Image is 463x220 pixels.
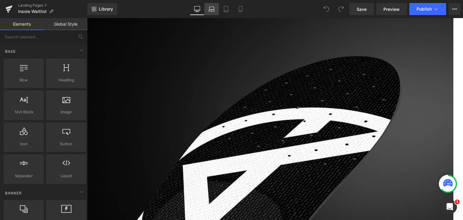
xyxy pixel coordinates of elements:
span: Library [99,6,113,12]
span: 1 [455,200,460,204]
a: Mobile [233,3,248,15]
span: Publish [417,7,432,11]
span: Save [357,6,367,12]
a: Global Style [44,18,87,30]
a: Landing Pages [18,3,87,8]
span: Base [5,49,16,54]
span: Image [48,109,84,115]
span: Row [5,77,42,83]
span: Preview [383,6,400,12]
span: Insole Waitlist [18,9,47,14]
a: Desktop [190,3,204,15]
button: More [449,3,461,15]
a: Preview [376,3,407,15]
a: Laptop [204,3,219,15]
span: Button [48,141,84,147]
a: Tablet [219,3,233,15]
span: Liquid [48,173,84,179]
span: Separator [5,173,42,179]
a: New Library [87,3,117,15]
button: Redo [335,3,347,15]
span: Icon [5,141,42,147]
span: Heading [48,77,84,83]
span: Text Block [5,109,42,115]
button: Undo [320,3,332,15]
span: Banner [5,190,22,196]
iframe: Intercom live chat [443,200,457,214]
button: Publish [409,3,446,15]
